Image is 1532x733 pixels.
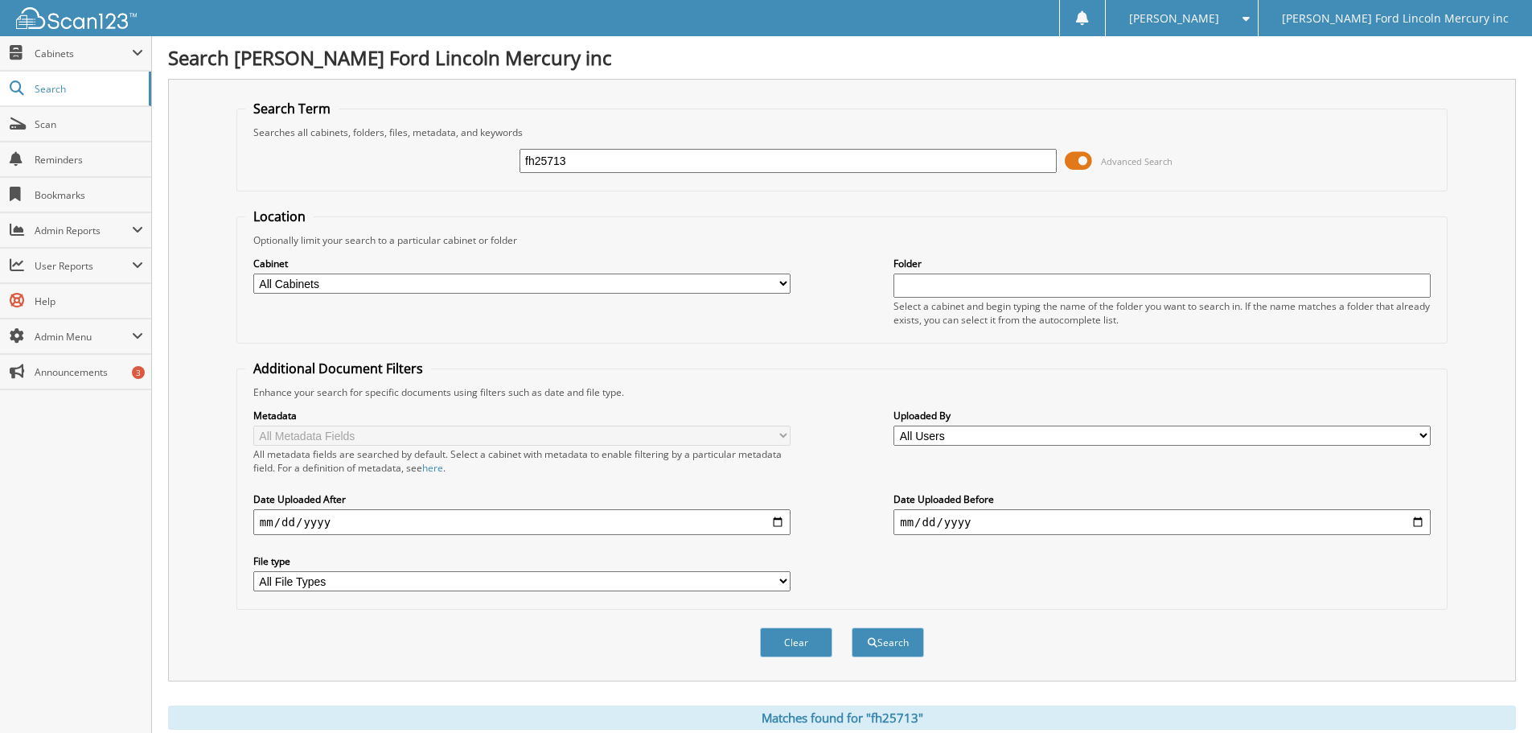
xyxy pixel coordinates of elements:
h1: Search [PERSON_NAME] Ford Lincoln Mercury inc [168,44,1516,71]
div: All metadata fields are searched by default. Select a cabinet with metadata to enable filtering b... [253,447,791,475]
span: Search [35,82,141,96]
div: Enhance your search for specific documents using filters such as date and file type. [245,385,1439,399]
input: start [253,509,791,535]
a: here [422,461,443,475]
span: [PERSON_NAME] [1129,14,1219,23]
button: Clear [760,628,832,657]
label: Uploaded By [893,409,1431,422]
label: Date Uploaded Before [893,492,1431,506]
span: Admin Reports [35,224,132,237]
label: Metadata [253,409,791,422]
label: Folder [893,257,1431,270]
input: end [893,509,1431,535]
span: Advanced Search [1101,155,1173,167]
legend: Search Term [245,100,339,117]
label: File type [253,554,791,568]
span: User Reports [35,259,132,273]
span: Announcements [35,365,143,379]
legend: Additional Document Filters [245,360,431,377]
span: Scan [35,117,143,131]
div: Searches all cabinets, folders, files, metadata, and keywords [245,126,1439,139]
button: Search [852,628,924,657]
div: Optionally limit your search to a particular cabinet or folder [245,233,1439,247]
img: scan123-logo-white.svg [16,7,137,29]
label: Cabinet [253,257,791,270]
div: Select a cabinet and begin typing the name of the folder you want to search in. If the name match... [893,299,1431,327]
legend: Location [245,208,314,225]
span: Bookmarks [35,188,143,202]
div: 3 [132,366,145,379]
div: Matches found for "fh25713" [168,706,1516,730]
span: Reminders [35,153,143,167]
span: Admin Menu [35,330,132,344]
span: [PERSON_NAME] Ford Lincoln Mercury inc [1282,14,1509,23]
span: Cabinets [35,47,132,60]
label: Date Uploaded After [253,492,791,506]
span: Help [35,294,143,308]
